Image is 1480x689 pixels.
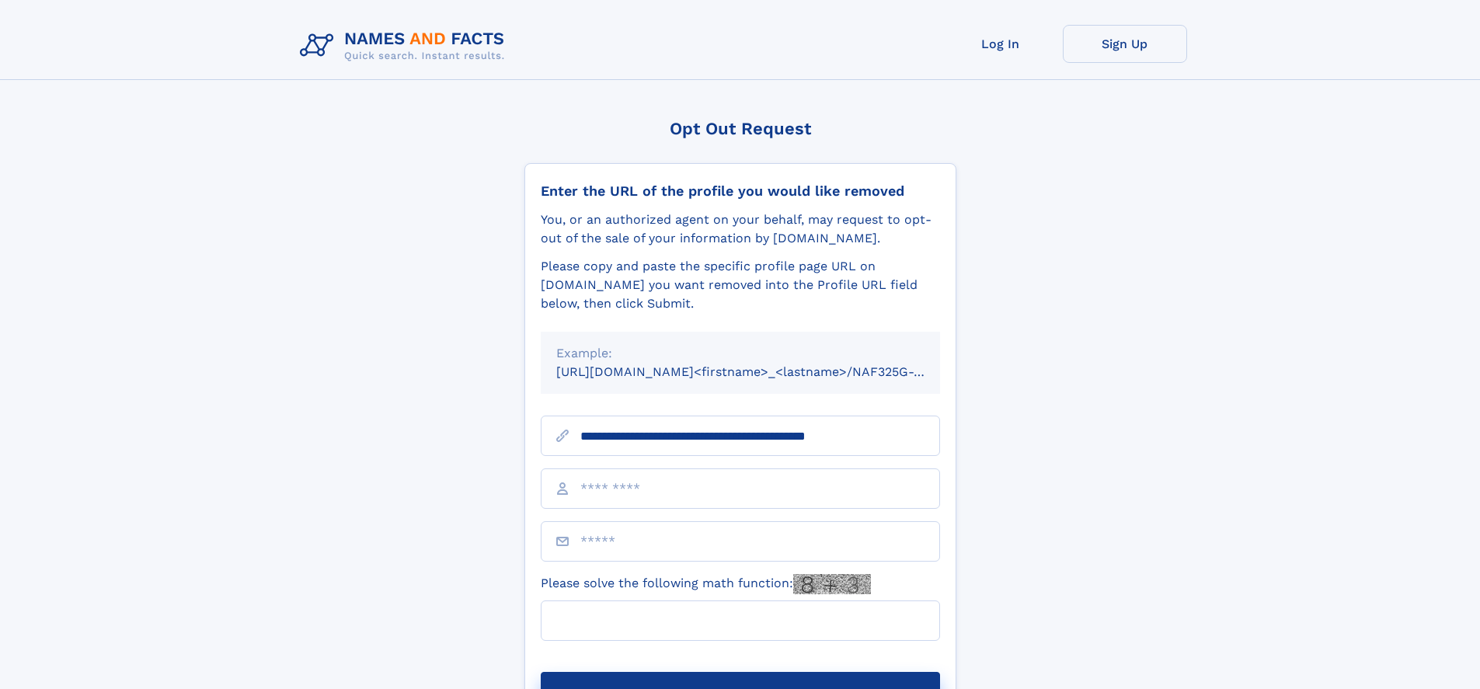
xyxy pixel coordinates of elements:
div: Example: [556,344,925,363]
img: Logo Names and Facts [294,25,517,67]
div: Opt Out Request [524,119,956,138]
label: Please solve the following math function: [541,574,871,594]
a: Sign Up [1063,25,1187,63]
div: Enter the URL of the profile you would like removed [541,183,940,200]
div: Please copy and paste the specific profile page URL on [DOMAIN_NAME] you want removed into the Pr... [541,257,940,313]
small: [URL][DOMAIN_NAME]<firstname>_<lastname>/NAF325G-xxxxxxxx [556,364,970,379]
div: You, or an authorized agent on your behalf, may request to opt-out of the sale of your informatio... [541,211,940,248]
a: Log In [938,25,1063,63]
